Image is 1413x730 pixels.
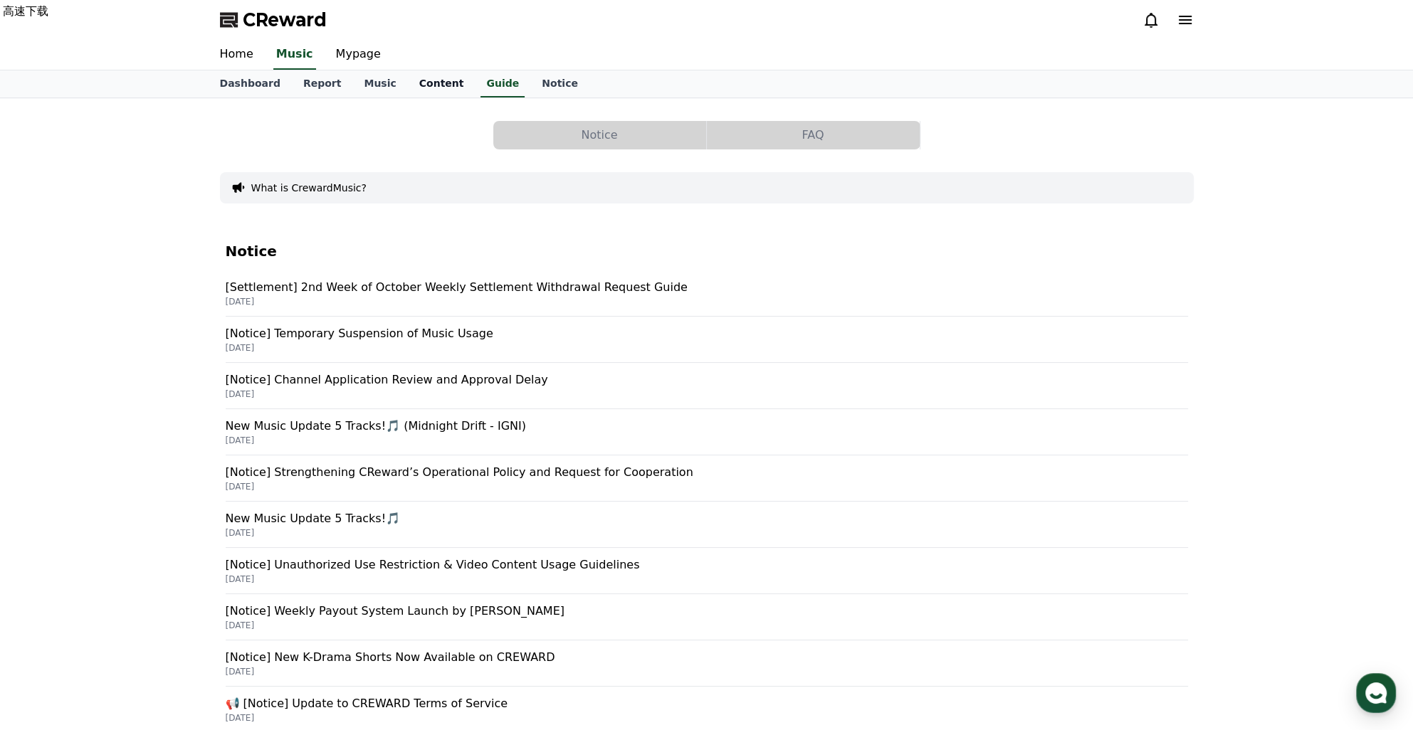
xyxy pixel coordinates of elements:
a: [Notice] New K-Drama Shorts Now Available on CREWARD [DATE] [226,640,1188,687]
a: Notice [493,121,707,149]
p: [Notice] Weekly Payout System Launch by [PERSON_NAME] [226,603,1188,620]
span: Messages [118,473,160,485]
p: New Music Update 5 Tracks!🎵 (Midnight Drift - IGNI) [226,418,1188,435]
a: Guide [480,70,525,97]
p: [Notice] Temporary Suspension of Music Usage [226,325,1188,342]
p: [DATE] [226,342,1188,354]
h4: Notice [226,243,1188,259]
p: [DATE] [226,296,1188,307]
a: Home [209,40,265,70]
a: FAQ [707,121,920,149]
p: [DATE] [226,666,1188,677]
span: CReward [243,9,327,31]
a: Music [352,70,407,97]
a: Music [273,40,316,70]
a: CReward [220,9,327,31]
p: 📢 [Notice] Update to CREWARD Terms of Service [226,695,1188,712]
span: Home [36,472,61,484]
p: [Notice] New K-Drama Shorts Now Available on CREWARD [226,649,1188,666]
p: [Notice] Channel Application Review and Approval Delay [226,371,1188,388]
p: [DATE] [226,527,1188,539]
a: Home [4,451,94,487]
p: [DATE] [226,388,1188,400]
button: FAQ [707,121,920,149]
a: Mypage [325,40,392,70]
a: [Notice] Unauthorized Use Restriction & Video Content Usage Guidelines [DATE] [226,548,1188,594]
a: [Notice] Weekly Payout System Launch by [PERSON_NAME] [DATE] [226,594,1188,640]
button: Notice [493,121,706,149]
a: [Notice] Temporary Suspension of Music Usage [DATE] [226,317,1188,363]
p: [DATE] [226,573,1188,585]
a: New Music Update 5 Tracks!🎵 (Midnight Drift - IGNI) [DATE] [226,409,1188,455]
p: [Settlement] 2nd Week of October Weekly Settlement Withdrawal Request Guide [226,279,1188,296]
button: What is CrewardMusic? [251,181,367,195]
span: Settings [211,472,246,484]
a: Settings [184,451,273,487]
span: 高速下载 [3,4,48,18]
p: [Notice] Strengthening CReward’s Operational Policy and Request for Cooperation [226,464,1188,481]
a: New Music Update 5 Tracks!🎵 [DATE] [226,502,1188,548]
a: Content [408,70,476,97]
p: [DATE] [226,435,1188,446]
p: [DATE] [226,620,1188,631]
p: [Notice] Unauthorized Use Restriction & Video Content Usage Guidelines [226,556,1188,573]
p: [DATE] [226,712,1188,724]
p: New Music Update 5 Tracks!🎵 [226,510,1188,527]
a: [Settlement] 2nd Week of October Weekly Settlement Withdrawal Request Guide [DATE] [226,270,1188,317]
a: Messages [94,451,184,487]
a: [Notice] Channel Application Review and Approval Delay [DATE] [226,363,1188,409]
a: [Notice] Strengthening CReward’s Operational Policy and Request for Cooperation [DATE] [226,455,1188,502]
p: [DATE] [226,481,1188,492]
a: Dashboard [209,70,292,97]
a: Report [292,70,353,97]
a: Notice [530,70,589,97]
